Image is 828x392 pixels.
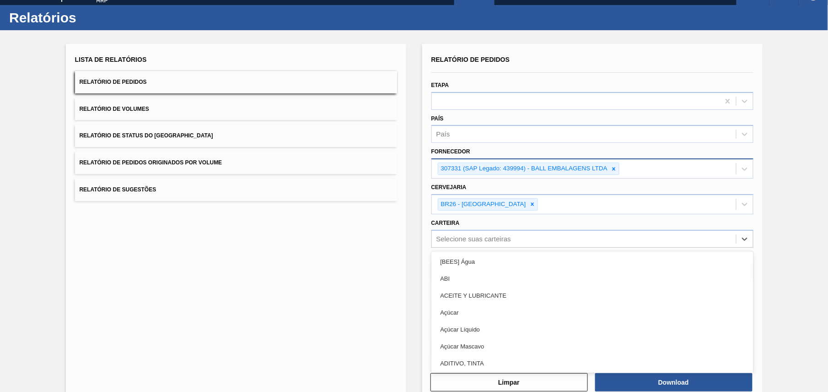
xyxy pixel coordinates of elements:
span: Relatório de Status do [GEOGRAPHIC_DATA] [80,132,213,139]
span: Relatório de Pedidos Originados por Volume [80,159,222,166]
h1: Relatórios [9,12,172,23]
div: [BEES] Água [431,253,753,270]
span: Relatório de Volumes [80,106,149,112]
div: BR26 - [GEOGRAPHIC_DATA] [438,199,527,210]
div: ABI [431,270,753,287]
span: Relatório de Sugestões [80,186,156,193]
label: País [431,115,444,122]
button: Relatório de Pedidos Originados por Volume [75,152,397,174]
div: Selecione suas carteiras [436,235,511,243]
div: ADITIVO, TINTA [431,355,753,372]
button: Relatório de Pedidos [75,71,397,93]
button: Relatório de Status do [GEOGRAPHIC_DATA] [75,125,397,147]
div: País [436,131,450,138]
span: Relatório de Pedidos [80,79,147,85]
label: Carteira [431,220,460,226]
label: Fornecedor [431,148,470,155]
div: Açúcar [431,304,753,321]
div: Adjuntos [431,372,753,389]
div: Açúcar Mascavo [431,338,753,355]
span: Lista de Relatórios [75,56,147,63]
div: 307331 (SAP Legado: 439994) - BALL EMBALAGENS LTDA [438,163,609,174]
button: Relatório de Sugestões [75,179,397,201]
button: Download [595,373,753,392]
button: Limpar [430,373,588,392]
button: Relatório de Volumes [75,98,397,120]
div: ACEITE Y LUBRICANTE [431,287,753,304]
div: Açúcar Líquido [431,321,753,338]
span: Relatório de Pedidos [431,56,510,63]
label: Cervejaria [431,184,467,191]
label: Etapa [431,82,449,88]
